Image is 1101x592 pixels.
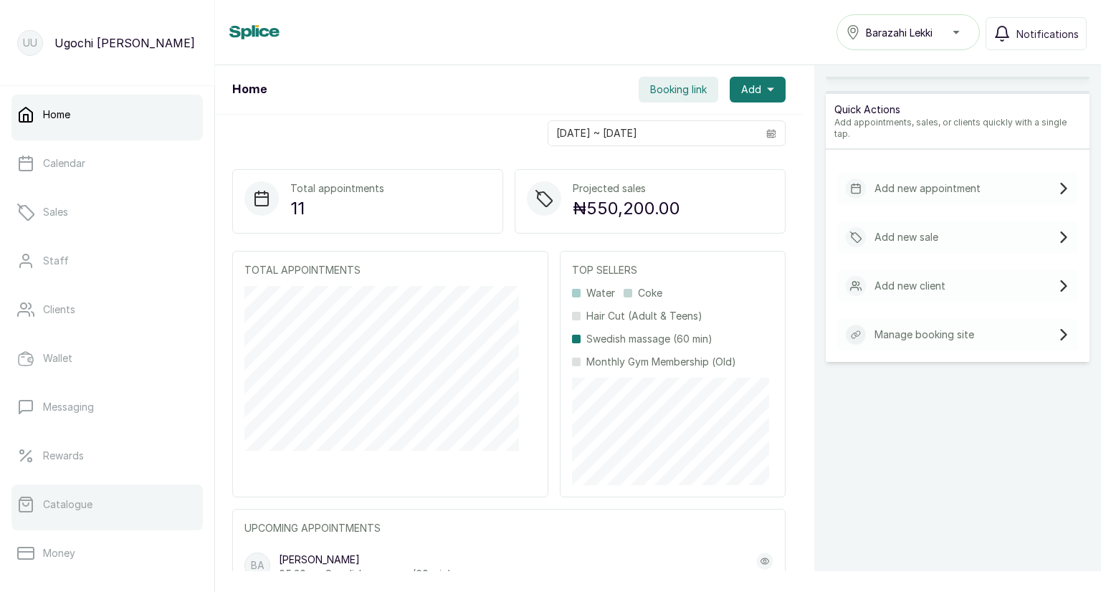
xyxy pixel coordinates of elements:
a: Home [11,95,203,135]
p: Staff [43,254,69,268]
p: Add new sale [874,230,938,244]
p: Add new client [874,279,945,293]
p: Calendar [43,156,85,171]
button: Booking link [639,77,718,102]
p: [PERSON_NAME] [279,553,452,567]
p: Hair Cut (Adult & Teens) [586,309,702,323]
a: Calendar [11,143,203,183]
p: Total appointments [290,181,384,196]
a: Catalogue [11,484,203,525]
p: BA [251,558,264,573]
p: TOTAL APPOINTMENTS [244,263,536,277]
span: Add [741,82,761,97]
p: Manage booking site [874,328,974,342]
p: Home [43,108,70,122]
a: Staff [11,241,203,281]
p: TOP SELLERS [572,263,773,277]
p: Swedish massage (60 min) [586,332,712,346]
button: Add [730,77,786,102]
span: Notifications [1016,27,1079,42]
p: Projected sales [573,181,680,196]
p: UU [23,36,37,50]
svg: calendar [766,128,776,138]
p: Money [43,546,75,560]
p: Ugochi [PERSON_NAME] [54,34,195,52]
p: Add appointments, sales, or clients quickly with a single tap. [834,117,1081,140]
p: UPCOMING APPOINTMENTS [244,521,773,535]
p: Messaging [43,400,94,414]
button: Notifications [986,17,1087,50]
p: 05:30 pm · Swedish massage (60 min) [279,567,452,581]
p: Catalogue [43,497,92,512]
h1: Home [232,81,267,98]
p: Sales [43,205,68,219]
p: Water [586,286,615,300]
p: Rewards [43,449,84,463]
span: Barazahi Lekki [866,25,933,40]
a: Money [11,533,203,573]
p: Add new appointment [874,181,981,196]
p: Quick Actions [834,102,1081,117]
p: Coke [638,286,662,300]
a: Rewards [11,436,203,476]
p: Wallet [43,351,72,366]
span: Booking link [650,82,707,97]
a: Messaging [11,387,203,427]
p: 11 [290,196,384,221]
p: Monthly Gym Membership (Old) [586,355,736,369]
p: ₦550,200.00 [573,196,680,221]
button: Barazahi Lekki [837,14,980,50]
a: Sales [11,192,203,232]
input: Select date [548,121,758,145]
a: Clients [11,290,203,330]
a: Wallet [11,338,203,378]
p: Clients [43,302,75,317]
